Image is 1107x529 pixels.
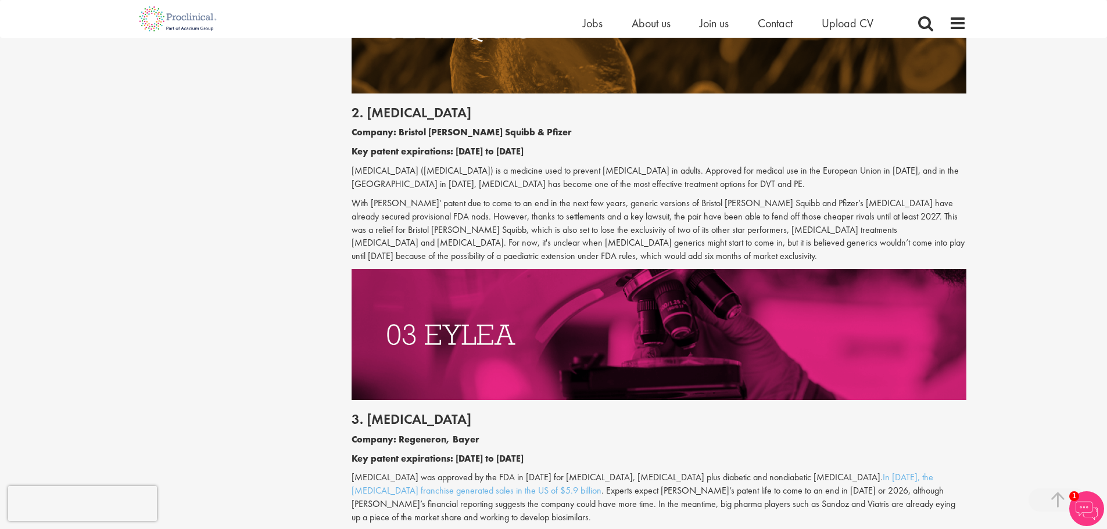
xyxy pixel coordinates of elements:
[352,269,966,400] img: Drugs with patents due to expire Eylea
[1069,491,1079,501] span: 1
[700,16,729,31] a: Join us
[758,16,793,31] a: Contact
[822,16,873,31] a: Upload CV
[632,16,671,31] a: About us
[352,471,966,524] p: [MEDICAL_DATA] was approved by the FDA in [DATE] for [MEDICAL_DATA], [MEDICAL_DATA] plus diabetic...
[352,145,524,157] b: Key patent expirations: [DATE] to [DATE]
[352,433,479,445] b: Company: Regeneron, Bayer
[352,126,572,138] b: Company: Bristol [PERSON_NAME] Squibb & Pfizer
[583,16,603,31] a: Jobs
[352,164,966,191] p: [MEDICAL_DATA] ([MEDICAL_DATA]) is a medicine used to prevent [MEDICAL_DATA] in adults. Approved ...
[352,197,966,263] p: With [PERSON_NAME]' patent due to come to an end in the next few years, generic versions of Brist...
[352,105,966,120] h2: 2. [MEDICAL_DATA]
[1069,491,1104,526] img: Chatbot
[352,412,966,427] h2: 3. [MEDICAL_DATA]
[8,486,157,521] iframe: reCAPTCHA
[352,452,524,465] b: Key patent expirations: [DATE] to [DATE]
[352,471,933,496] a: In [DATE], the [MEDICAL_DATA] franchise generated sales in the US of $5.9 billion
